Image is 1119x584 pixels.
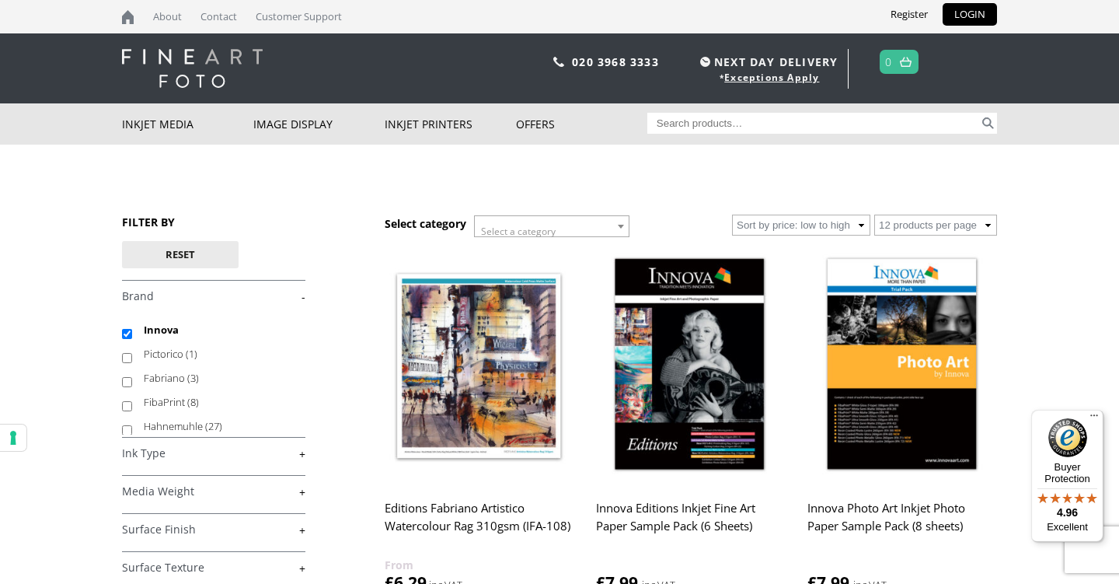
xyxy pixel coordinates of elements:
a: 0 [885,51,892,73]
label: Pictorico [144,342,291,366]
label: FibaPrint [144,390,291,414]
h4: Surface Texture [122,551,305,582]
a: - [122,289,305,304]
a: + [122,523,305,537]
h2: Innova Editions Inkjet Fine Art Paper Sample Pack (6 Sheets) [596,494,784,556]
span: Select a category [481,225,556,238]
button: Reset [122,241,239,268]
span: (1) [186,347,197,361]
a: Register [879,3,939,26]
a: + [122,561,305,575]
button: Menu [1085,410,1103,428]
p: Excellent [1031,521,1103,533]
button: Trusted Shops TrustmarkBuyer Protection4.96Excellent [1031,410,1103,542]
label: Hahnemuhle [144,414,291,439]
h4: Ink Type [122,437,305,468]
img: basket.svg [900,57,912,67]
label: Innova [144,318,291,342]
span: 4.96 [1057,506,1078,519]
h4: Media Weight [122,475,305,506]
img: Innova Photo Art Inkjet Photo Paper Sample Pack (8 sheets) [807,248,995,484]
a: Inkjet Media [122,103,253,145]
p: Buyer Protection [1031,461,1103,484]
button: Search [979,113,997,134]
span: (27) [205,419,222,433]
input: Search products… [647,113,980,134]
img: phone.svg [553,57,564,67]
h3: FILTER BY [122,215,305,229]
a: Offers [516,103,647,145]
h2: Editions Fabriano Artistico Watercolour Rag 310gsm (IFA-108) [385,494,573,556]
img: Trusted Shops Trustmark [1048,418,1087,457]
a: Exceptions Apply [724,71,819,84]
img: Editions Fabriano Artistico Watercolour Rag 310gsm (IFA-108) [385,248,573,484]
img: logo-white.svg [122,49,263,88]
h4: Brand [122,280,305,311]
h2: Innova Photo Art Inkjet Photo Paper Sample Pack (8 sheets) [807,494,995,556]
img: Innova Editions Inkjet Fine Art Paper Sample Pack (6 Sheets) [596,248,784,484]
span: (8) [187,395,199,409]
a: 020 3968 3333 [572,54,659,69]
span: (3) [187,371,199,385]
h3: Select category [385,216,466,231]
a: Inkjet Printers [385,103,516,145]
label: Fabriano [144,366,291,390]
img: time.svg [700,57,710,67]
h4: Surface Finish [122,513,305,544]
span: NEXT DAY DELIVERY [696,53,838,71]
select: Shop order [732,215,870,236]
a: + [122,446,305,461]
a: LOGIN [943,3,997,26]
a: Image Display [253,103,385,145]
a: + [122,484,305,499]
